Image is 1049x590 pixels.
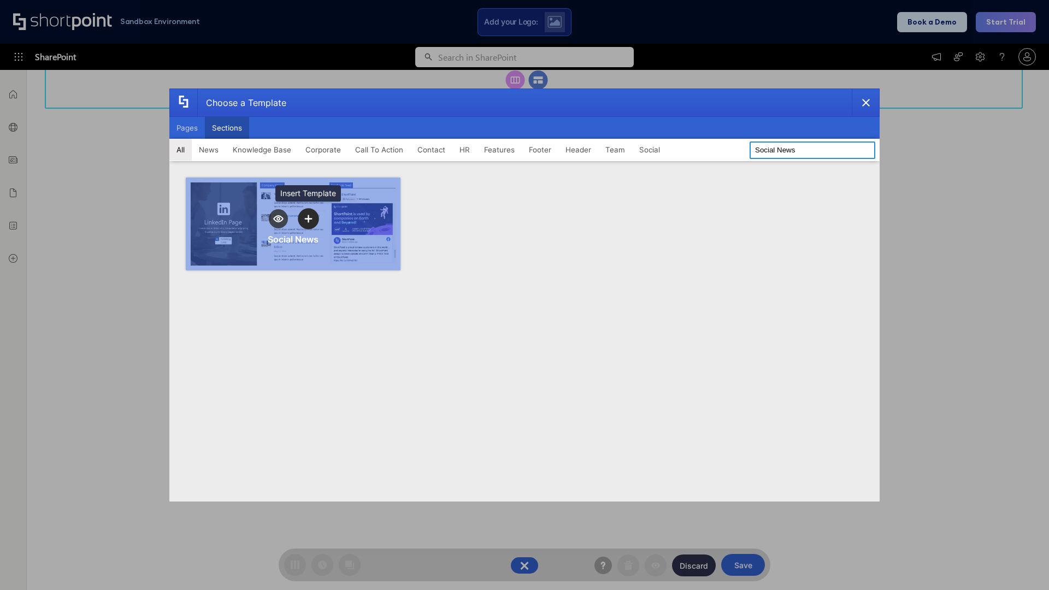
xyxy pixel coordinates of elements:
[410,139,452,161] button: Contact
[169,139,192,161] button: All
[268,234,319,245] div: Social News
[558,139,598,161] button: Header
[994,538,1049,590] iframe: Chat Widget
[298,139,348,161] button: Corporate
[632,139,667,161] button: Social
[169,88,880,501] div: template selector
[197,89,286,116] div: Choose a Template
[169,117,205,139] button: Pages
[205,117,249,139] button: Sections
[477,139,522,161] button: Features
[598,139,632,161] button: Team
[226,139,298,161] button: Knowledge Base
[348,139,410,161] button: Call To Action
[452,139,477,161] button: HR
[750,141,875,159] input: Search
[522,139,558,161] button: Footer
[192,139,226,161] button: News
